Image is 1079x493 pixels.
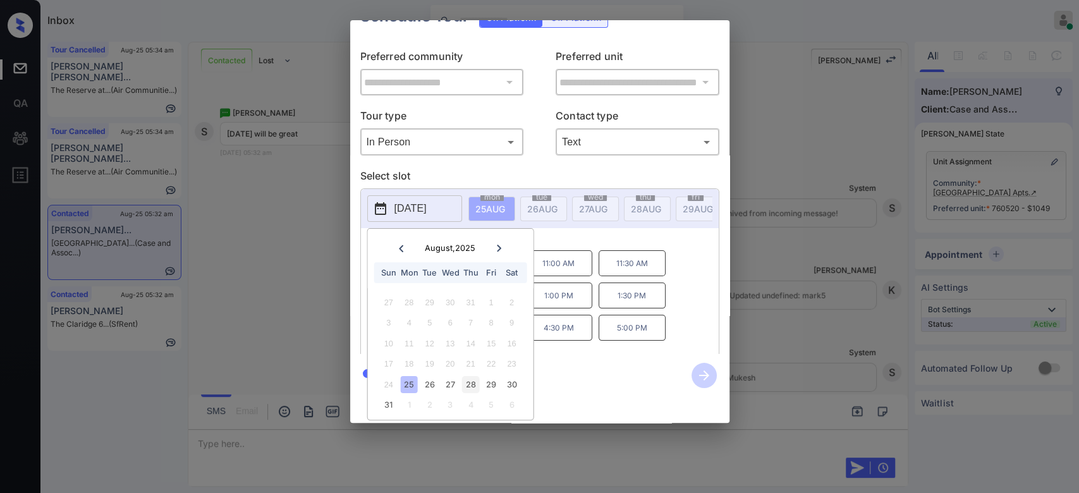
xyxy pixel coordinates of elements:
div: Not available Tuesday, August 5th, 2025 [421,314,438,331]
p: *Available time slots [379,228,719,250]
div: Not available Friday, August 1st, 2025 [483,294,500,311]
div: August , 2025 [425,243,475,253]
div: In Person [363,131,521,152]
p: [DATE] [394,201,427,216]
div: Not available Tuesday, August 12th, 2025 [421,335,438,352]
p: 1:30 PM [599,283,666,308]
div: Wed [442,264,459,281]
div: Not available Friday, August 15th, 2025 [483,335,500,352]
div: Sat [503,264,520,281]
div: Not available Monday, August 4th, 2025 [401,314,418,331]
button: [DATE] [367,195,462,222]
div: Not available Monday, August 11th, 2025 [401,335,418,352]
div: Not available Thursday, August 7th, 2025 [462,314,479,331]
div: Mon [401,264,418,281]
p: 4:30 PM [525,315,592,341]
div: Text [559,131,716,152]
div: Fri [483,264,500,281]
div: Not available Wednesday, July 30th, 2025 [442,294,459,311]
div: Not available Wednesday, August 13th, 2025 [442,335,459,352]
div: Not available Sunday, August 10th, 2025 [380,335,397,352]
div: Not available Wednesday, August 6th, 2025 [442,314,459,331]
div: Not available Monday, July 28th, 2025 [401,294,418,311]
p: 5:00 PM [599,315,666,341]
p: 1:00 PM [525,283,592,308]
p: Tour type [360,108,524,128]
div: Not available Thursday, July 31st, 2025 [462,294,479,311]
div: Not available Saturday, August 16th, 2025 [503,335,520,352]
div: month 2025-08 [372,292,529,415]
p: Preferred unit [556,49,719,69]
div: Not available Friday, August 8th, 2025 [483,314,500,331]
p: Contact type [556,108,719,128]
div: Sun [380,264,397,281]
div: Not available Thursday, August 14th, 2025 [462,335,479,352]
div: Tue [421,264,438,281]
div: Not available Saturday, August 2nd, 2025 [503,294,520,311]
div: Not available Sunday, July 27th, 2025 [380,294,397,311]
div: Not available Sunday, August 3rd, 2025 [380,314,397,331]
div: Not available Saturday, August 9th, 2025 [503,314,520,331]
div: Thu [462,264,479,281]
p: Select slot [360,168,719,188]
p: 11:00 AM [525,250,592,276]
p: 11:30 AM [599,250,666,276]
p: Preferred community [360,49,524,69]
button: btn-next [684,359,724,392]
div: Not available Tuesday, July 29th, 2025 [421,294,438,311]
